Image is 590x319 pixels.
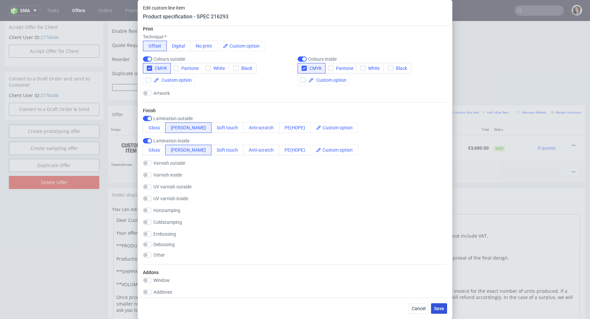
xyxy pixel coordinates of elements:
[409,303,428,314] button: Cancel
[153,91,170,96] label: Artwork
[190,41,218,51] button: No print
[362,103,405,114] th: Net Total
[153,289,172,295] label: Additives
[153,196,188,201] label: UV varnish inside
[299,103,325,114] th: Quant.
[165,145,211,155] button: [PERSON_NAME]
[9,104,99,117] a: Create prototyping offer
[491,103,520,114] th: Status
[243,145,279,155] button: Anti-scratch
[279,145,311,155] button: PE(HDPE)
[152,66,167,71] span: CMYK
[222,117,238,124] span: Custom
[201,63,229,74] button: White
[517,90,546,93] small: Manage dielines
[9,13,99,20] p: Client User ID:
[235,132,249,136] a: CBKP-1
[307,66,322,71] span: CMYK
[220,103,299,114] th: Name
[143,122,166,133] button: Gloss
[211,66,225,71] span: White
[222,132,249,136] span: Source:
[383,63,411,74] button: Black
[112,47,203,62] td: Duplicate of (Offer ID)
[153,231,176,237] label: Embossing
[143,41,167,51] button: Offset
[9,71,99,78] p: Client User ID:
[153,56,185,62] label: Colours outside
[393,66,407,71] span: Black
[333,66,353,71] span: Pantone
[170,8,175,13] img: Hokodo
[443,90,479,93] small: Add custom line item
[308,56,337,62] label: Colours inside
[405,114,448,140] td: €100.00
[211,145,244,155] button: Soft touch
[143,270,159,275] label: Addons
[9,82,99,95] input: Convert to a Draft Order & Send
[325,63,356,74] button: Pantone
[153,160,185,166] label: Varnish outside
[108,103,178,114] th: Design
[239,66,252,71] span: Black
[325,114,362,140] td: €3.58
[113,193,345,308] textarea: Dear Customer, Your offer is ready. Please note that prices do not include VAT. **PRODUCTION TIME...
[112,34,203,47] td: Reorder
[112,63,193,70] button: Force CRM resync
[303,63,338,70] input: Save
[143,34,167,39] label: Technique
[143,13,228,20] header: Product specification - SPEC 216293
[112,19,203,34] td: Quote Request ID
[299,145,325,162] td: 1
[111,142,132,145] span: Dependencies
[9,24,99,37] button: Accept Offer for Client
[153,116,193,121] label: Lamination outside
[9,155,99,168] input: Delete Offer
[5,51,103,71] div: Convert to a Draft Order and send to Customer
[362,114,405,140] td: €3,580.00
[482,90,509,93] small: Add other item
[143,63,171,74] button: CMYK
[153,278,170,283] label: Window
[365,66,380,71] span: White
[112,91,123,96] span: Offer
[356,63,384,74] button: White
[366,90,397,93] small: Add PIM line item
[222,150,249,157] span: FSC CERTIFICATE
[178,103,220,114] th: ID
[9,121,99,134] a: Create sampling offer
[153,252,165,258] label: Other
[448,103,491,114] th: Total
[165,122,211,133] button: [PERSON_NAME]
[181,124,196,130] strong: 770390
[112,6,203,19] td: Enable flexible payments
[153,242,175,247] label: Debossing
[412,306,425,311] span: Cancel
[211,122,244,133] button: Soft touch
[222,117,296,137] div: AN Studio • Custom
[143,108,156,113] label: Finish
[143,145,166,155] button: Gloss
[400,90,440,93] small: Add line item from VMA
[185,151,200,156] strong: 770391
[405,103,448,114] th: Dependencies
[153,184,191,189] label: UV varnish outside
[179,66,199,71] span: Pantone
[298,63,325,74] button: CMYK
[40,13,59,19] a: 2776046
[143,5,228,11] span: Edit custom line item
[279,122,311,133] button: PE(HDPE)
[299,114,325,140] td: 1000
[551,90,581,93] small: Margin summary
[229,63,257,74] button: Black
[170,63,202,74] button: Pantone
[239,118,263,123] span: SPEC- 216293
[9,138,99,151] a: Duplicate Offer
[143,26,153,32] label: Print
[209,48,333,57] input: Only numbers
[40,71,59,77] a: 2776046
[153,172,182,178] label: Varnish inside
[362,145,405,162] td: €100.00
[448,114,491,140] td: €3,680.00
[243,122,279,133] button: Anti-scratch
